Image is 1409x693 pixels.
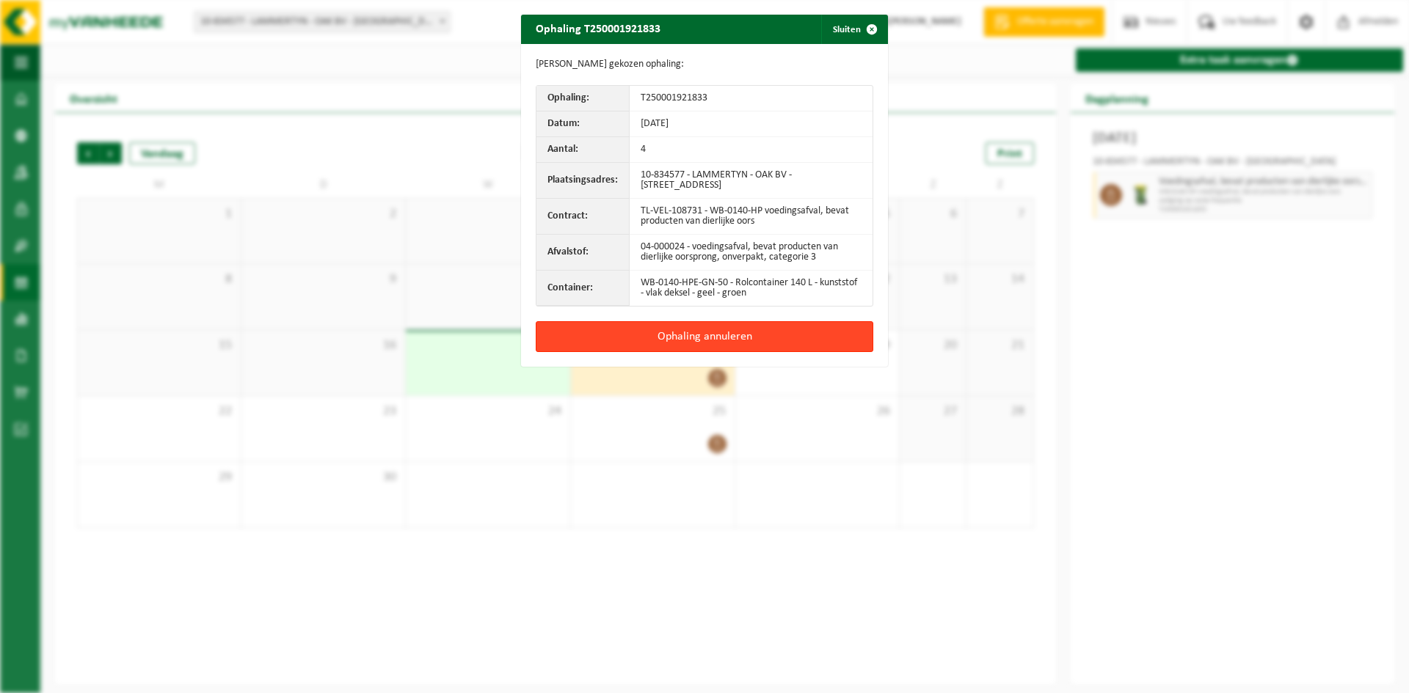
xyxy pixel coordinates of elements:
th: Contract: [536,199,630,235]
td: 4 [630,137,873,163]
td: WB-0140-HPE-GN-50 - Rolcontainer 140 L - kunststof - vlak deksel - geel - groen [630,271,873,306]
td: T250001921833 [630,86,873,111]
h2: Ophaling T250001921833 [521,15,675,43]
td: [DATE] [630,111,873,137]
button: Sluiten [821,15,886,44]
td: 10-834577 - LAMMERTYN - OAK BV - [STREET_ADDRESS] [630,163,873,199]
th: Aantal: [536,137,630,163]
td: 04-000024 - voedingsafval, bevat producten van dierlijke oorsprong, onverpakt, categorie 3 [630,235,873,271]
td: TL-VEL-108731 - WB-0140-HP voedingsafval, bevat producten van dierlijke oors [630,199,873,235]
th: Datum: [536,111,630,137]
th: Container: [536,271,630,306]
button: Ophaling annuleren [536,321,873,352]
th: Afvalstof: [536,235,630,271]
p: [PERSON_NAME] gekozen ophaling: [536,59,873,70]
th: Plaatsingsadres: [536,163,630,199]
th: Ophaling: [536,86,630,111]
